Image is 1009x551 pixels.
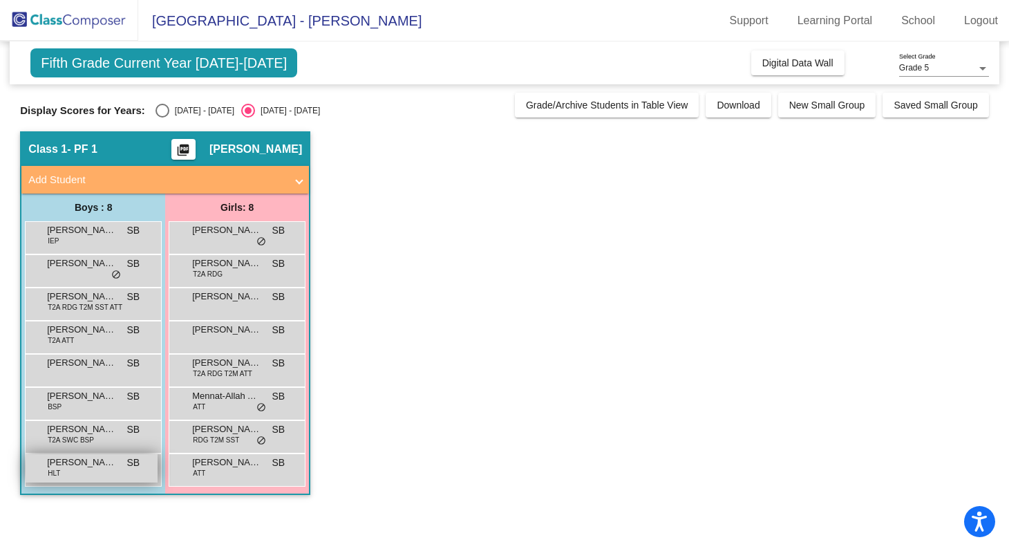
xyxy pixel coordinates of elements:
[706,93,771,118] button: Download
[272,223,285,238] span: SB
[192,456,261,469] span: [PERSON_NAME]
[717,100,760,111] span: Download
[47,290,116,303] span: [PERSON_NAME]
[272,422,285,437] span: SB
[47,256,116,270] span: [PERSON_NAME]
[272,256,285,271] span: SB
[778,93,876,118] button: New Small Group
[155,104,320,118] mat-radio-group: Select an option
[193,269,223,279] span: T2A RDG
[28,172,285,188] mat-panel-title: Add Student
[751,50,845,75] button: Digital Data Wall
[786,10,884,32] a: Learning Portal
[47,389,116,403] span: [PERSON_NAME]
[883,93,988,118] button: Saved Small Group
[192,389,261,403] span: Mennat-Allah Alarthy
[272,323,285,337] span: SB
[28,142,67,156] span: Class 1
[209,142,302,156] span: [PERSON_NAME]
[47,323,116,337] span: [PERSON_NAME] [PERSON_NAME]
[171,139,196,160] button: Print Students Details
[47,422,116,436] span: [PERSON_NAME]
[193,435,239,445] span: RDG T2M SST
[192,356,261,370] span: [PERSON_NAME]
[127,422,140,437] span: SB
[48,435,94,445] span: T2A SWC BSP
[789,100,865,111] span: New Small Group
[48,402,62,412] span: BSP
[67,142,97,156] span: - PF 1
[193,368,252,379] span: T2A RDG T2M ATT
[48,335,74,346] span: T2A ATT
[47,456,116,469] span: [PERSON_NAME]
[20,104,145,117] span: Display Scores for Years:
[192,223,261,237] span: [PERSON_NAME]
[192,290,261,303] span: [PERSON_NAME]
[272,356,285,371] span: SB
[127,456,140,470] span: SB
[890,10,946,32] a: School
[193,468,205,478] span: ATT
[127,323,140,337] span: SB
[47,223,116,237] span: [PERSON_NAME]
[953,10,1009,32] a: Logout
[127,356,140,371] span: SB
[193,402,205,412] span: ATT
[21,166,309,194] mat-expansion-panel-header: Add Student
[192,323,261,337] span: [PERSON_NAME]
[138,10,422,32] span: [GEOGRAPHIC_DATA] - [PERSON_NAME]
[719,10,780,32] a: Support
[515,93,699,118] button: Grade/Archive Students in Table View
[165,194,309,221] div: Girls: 8
[899,63,929,73] span: Grade 5
[48,236,59,246] span: IEP
[894,100,977,111] span: Saved Small Group
[256,436,266,447] span: do_not_disturb_alt
[175,143,191,162] mat-icon: picture_as_pdf
[169,104,234,117] div: [DATE] - [DATE]
[21,194,165,221] div: Boys : 8
[192,422,261,436] span: [PERSON_NAME]
[192,256,261,270] span: [PERSON_NAME]
[48,468,60,478] span: HLT
[127,223,140,238] span: SB
[762,57,833,68] span: Digital Data Wall
[48,302,122,312] span: T2A RDG T2M SST ATT
[256,402,266,413] span: do_not_disturb_alt
[127,290,140,304] span: SB
[255,104,320,117] div: [DATE] - [DATE]
[272,456,285,470] span: SB
[30,48,297,77] span: Fifth Grade Current Year [DATE]-[DATE]
[526,100,688,111] span: Grade/Archive Students in Table View
[111,270,121,281] span: do_not_disturb_alt
[272,389,285,404] span: SB
[127,389,140,404] span: SB
[272,290,285,304] span: SB
[127,256,140,271] span: SB
[47,356,116,370] span: [PERSON_NAME]
[256,236,266,248] span: do_not_disturb_alt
